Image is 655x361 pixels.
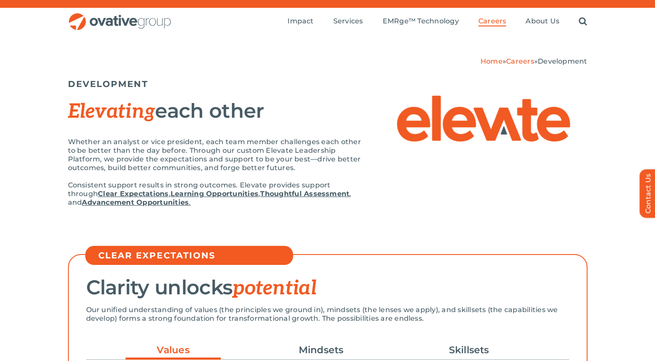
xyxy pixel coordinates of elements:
img: Elevate – Elevate Logo [397,96,570,142]
a: Search [579,17,587,26]
h2: Clarity unlocks [86,277,569,299]
a: Home [481,57,503,65]
h2: each other [68,100,362,122]
a: Thoughtful Assessment [260,190,349,198]
span: , and [68,190,352,206]
a: Learning Opportunities [171,190,258,198]
span: potential [232,276,316,300]
a: About Us [526,17,559,26]
nav: Menu [287,8,587,35]
a: EMRge™ Technology [383,17,459,26]
a: Careers [506,57,534,65]
span: , [169,190,171,198]
h5: CLEAR EXPECTATIONS [98,250,289,261]
a: OG_Full_horizontal_RGB [68,12,172,20]
p: Our unified understanding of values (the principles we ground in), mindsets (the lenses we apply)... [86,306,569,323]
span: » » [481,57,587,65]
a: Impact [287,17,313,26]
a: Services [333,17,363,26]
span: , [258,190,260,198]
a: Advancement Opportunities. [82,198,190,206]
a: Careers [478,17,507,26]
h5: DEVELOPMENT [68,79,587,89]
a: Mindsets [274,343,369,358]
strong: Advancement Opportunities [82,198,189,206]
p: Consistent support results in strong outcomes. Elevate provides support through [68,181,362,207]
span: Elevating [68,100,155,124]
a: Skillsets [421,343,516,358]
a: Clear Expectations [98,190,168,198]
span: Development [538,57,587,65]
p: Whether an analyst or vice president, each team member challenges each other to be better than th... [68,138,362,172]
